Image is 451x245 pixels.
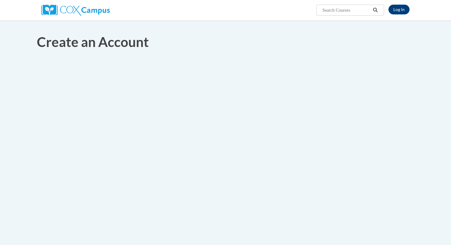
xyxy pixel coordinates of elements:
i:  [373,8,378,13]
img: Cox Campus [41,5,110,16]
a: Cox Campus [41,7,110,12]
a: Log In [388,5,410,14]
input: Search Courses [322,6,371,14]
button: Search [371,6,380,14]
span: Create an Account [37,34,149,50]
